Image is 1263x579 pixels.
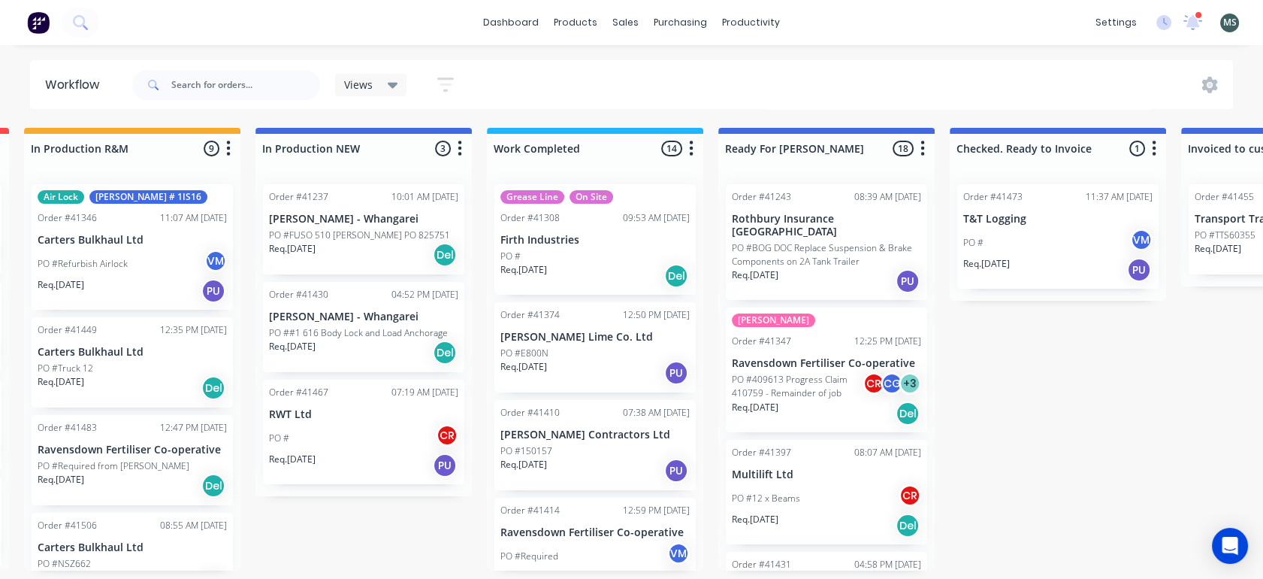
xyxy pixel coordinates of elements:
[500,360,547,374] p: Req. [DATE]
[623,308,690,322] div: 12:50 PM [DATE]
[160,323,227,337] div: 12:35 PM [DATE]
[160,211,227,225] div: 11:07 AM [DATE]
[38,421,97,435] div: Order #41483
[896,514,920,538] div: Del
[344,77,373,92] span: Views
[623,504,690,517] div: 12:59 PM [DATE]
[570,190,613,204] div: On Site
[500,504,560,517] div: Order #41414
[433,243,457,267] div: Del
[38,278,84,292] p: Req. [DATE]
[38,234,227,247] p: Carters Bulkhaul Ltd
[732,335,791,348] div: Order #41347
[899,372,921,395] div: + 3
[38,557,91,571] p: PO #NSZ662
[732,468,921,481] p: Multilift Ltd
[201,474,225,498] div: Del
[45,76,107,94] div: Workflow
[957,184,1159,289] div: Order #4147311:37 AM [DATE]T&T LoggingPO #VMReq.[DATE]PU
[269,242,316,256] p: Req. [DATE]
[881,372,903,395] div: CG
[726,440,927,544] div: Order #4139708:07 AM [DATE]Multilift LtdPO #12 x BeamsCRReq.[DATE]Del
[963,190,1023,204] div: Order #41473
[715,11,787,34] div: productivity
[963,213,1153,226] p: T&T Logging
[732,268,778,282] p: Req. [DATE]
[1212,528,1248,564] div: Open Intercom Messenger
[269,453,316,466] p: Req. [DATE]
[664,361,688,385] div: PU
[32,317,233,408] div: Order #4144912:35 PM [DATE]Carters Bulkhaul LtdPO #Truck 12Req.[DATE]Del
[500,347,548,360] p: PO #E800N
[854,558,921,571] div: 04:58 PM [DATE]
[500,458,547,471] p: Req. [DATE]
[732,492,800,505] p: PO #12 x Beams
[38,346,227,359] p: Carters Bulkhaul Ltd
[1127,258,1151,282] div: PU
[269,432,289,445] p: PO #
[476,11,546,34] a: dashboard
[726,308,927,433] div: [PERSON_NAME]Order #4134712:25 PM [DATE]Ravensdown Fertiliser Co-operativePO #409613 Progress Cla...
[269,288,328,302] div: Order #41430
[38,190,84,204] div: Air Lock
[38,459,189,473] p: PO #Required from [PERSON_NAME]
[500,263,547,277] p: Req. [DATE]
[1086,190,1153,204] div: 11:37 AM [DATE]
[732,446,791,459] div: Order #41397
[726,184,927,300] div: Order #4124308:39 AM [DATE]Rothbury Insurance [GEOGRAPHIC_DATA]PO #BOG DOC Replace Suspension & B...
[899,484,921,507] div: CR
[854,446,921,459] div: 08:07 AM [DATE]
[204,250,227,272] div: VM
[391,386,458,399] div: 07:19 AM [DATE]
[500,406,560,420] div: Order #41410
[500,526,690,539] p: Ravensdown Fertiliser Co-operative
[263,380,464,484] div: Order #4146707:19 AM [DATE]RWT LtdPO #CRReq.[DATE]PU
[494,184,696,295] div: Grease LineOn SiteOrder #4130809:53 AM [DATE]Firth IndustriesPO #Req.[DATE]Del
[32,415,233,505] div: Order #4148312:47 PM [DATE]Ravensdown Fertiliser Co-operativePO #Required from [PERSON_NAME]Req.[...
[269,386,328,399] div: Order #41467
[433,341,457,365] div: Del
[500,234,690,247] p: Firth Industries
[171,70,320,100] input: Search for orders...
[263,184,464,274] div: Order #4123710:01 AM [DATE][PERSON_NAME] - WhangareiPO #FUSO 510 [PERSON_NAME] PO 825751Req.[DATE...
[732,190,791,204] div: Order #41243
[623,211,690,225] div: 09:53 AM [DATE]
[963,236,984,250] p: PO #
[732,558,791,571] div: Order #41431
[436,424,458,447] div: CR
[500,190,564,204] div: Grease Line
[732,241,921,268] p: PO #BOG DOC Replace Suspension & Brake Components on 2A Tank Trailer
[854,335,921,348] div: 12:25 PM [DATE]
[500,331,690,344] p: [PERSON_NAME] Lime Co. Ltd
[201,376,225,400] div: Del
[1088,11,1144,34] div: settings
[732,401,778,414] p: Req. [DATE]
[732,357,921,370] p: Ravensdown Fertiliser Co-operative
[500,550,558,563] p: PO #Required
[160,519,227,532] div: 08:55 AM [DATE]
[38,541,227,554] p: Carters Bulkhaul Ltd
[38,323,97,337] div: Order #41449
[38,211,97,225] div: Order #41346
[896,402,920,426] div: Del
[1195,190,1254,204] div: Order #41455
[494,400,696,490] div: Order #4141007:38 AM [DATE][PERSON_NAME] Contractors LtdPO #150157Req.[DATE]PU
[1130,229,1153,251] div: VM
[667,542,690,565] div: VM
[1223,16,1237,29] span: MS
[38,257,128,271] p: PO #Refurbish Airlock
[269,408,458,421] p: RWT Ltd
[38,362,93,375] p: PO #Truck 12
[664,459,688,483] div: PU
[269,190,328,204] div: Order #41237
[433,453,457,477] div: PU
[38,444,227,456] p: Ravensdown Fertiliser Co-operative
[32,184,233,310] div: Air Lock[PERSON_NAME] # 1IS16Order #4134611:07 AM [DATE]Carters Bulkhaul LtdPO #Refurbish Airlock...
[1195,229,1255,242] p: PO #TTS60355
[494,302,696,393] div: Order #4137412:50 PM [DATE][PERSON_NAME] Lime Co. LtdPO #E800NReq.[DATE]PU
[1195,242,1241,256] p: Req. [DATE]
[160,421,227,435] div: 12:47 PM [DATE]
[500,444,552,458] p: PO #150157
[391,190,458,204] div: 10:01 AM [DATE]
[391,288,458,302] div: 04:52 PM [DATE]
